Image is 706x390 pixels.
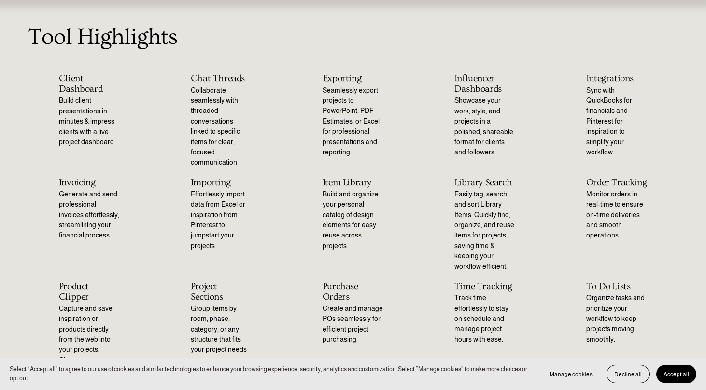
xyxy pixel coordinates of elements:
[586,85,648,158] p: Sync with QuickBooks for financials and Pinterest for inspiration to simplify your workflow.
[10,365,533,383] p: Select “Accept all” to agree to our use of cookies and similar technologies to enhance your brows...
[191,189,252,251] p: Effortlessly import data from Excel or inspiration from Pinterest to jumpstart your projects.
[191,304,252,355] p: Group items by room, phase, category, or any structure that fits your project needs
[664,371,689,377] span: Accept all
[59,96,120,147] p: Build client presentations in minutes & impress clients with a live project dashboard
[454,189,516,272] p: Easily tag, search, and sort Library Items. Quickly find, organize, and reuse items for projects,...
[191,281,252,302] h2: Project Sections
[542,365,600,383] button: Manage cookies
[323,73,384,84] h2: Exporting
[586,73,648,84] h2: Integrations
[607,365,650,383] button: Decline all
[454,281,516,292] h2: Time Tracking
[59,304,120,365] p: Capture and save inspiration or products directly from the web into your projects. Chrome*
[59,178,120,188] h2: Invoicing
[191,178,252,188] h2: Importing
[59,281,120,302] h2: Product Clipper
[586,189,648,241] p: Monitor orders in real-time to ensure on-time deliveries and smooth operations.
[454,73,516,94] h2: Influencer Dashboards
[323,178,384,188] h2: Item Library
[323,85,384,158] p: Seamlessly export projects to PowerPoint, PDF Estimates, or Excel for professional presentations ...
[323,304,384,345] p: Create and manage POs seamlessly for efficient project purchasing.
[454,293,516,345] p: Track time effortlessly to stay on schedule and manage project hours with ease.
[454,96,516,157] p: Showcase your work, style, and projects in a polished, shareable format for clients and followers.
[191,73,252,84] h2: Chat Threads
[323,281,384,302] h2: Purchase Orders
[550,371,593,377] span: Manage cookies
[59,189,120,241] p: Generate and send professional invoices effortlessly, streamlining your financial process.
[454,178,516,188] h2: Library Search
[191,85,252,168] p: Collaborate seamlessly with threaded conversations linked to specific items for clear, focused co...
[586,281,648,292] h2: To Do Lists
[656,365,696,383] button: Accept all
[586,293,648,345] p: Organize tasks and prioritize your workflow to keep projects moving smoothly.
[28,20,678,54] p: Tool Highlights
[586,178,648,188] h2: Order Tracking
[323,189,384,251] p: Build and organize your personal catalog of design elements for easy reuse across projects
[59,73,120,94] h2: Client Dashboard
[614,371,642,377] span: Decline all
